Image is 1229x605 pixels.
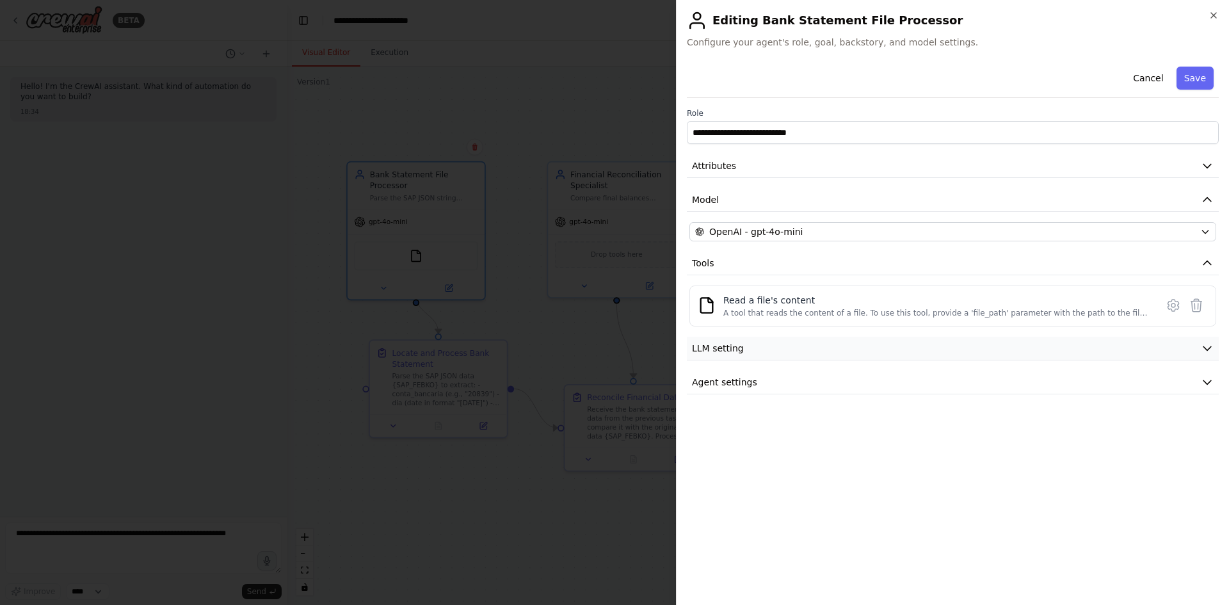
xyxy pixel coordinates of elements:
h2: Editing Bank Statement File Processor [687,10,1219,31]
span: Tools [692,257,714,270]
button: Tools [687,252,1219,275]
span: LLM setting [692,342,744,355]
button: Model [687,188,1219,212]
span: Configure your agent's role, goal, backstory, and model settings. [687,36,1219,49]
label: Role [687,108,1219,118]
span: OpenAI - gpt-4o-mini [709,225,803,238]
button: Save [1177,67,1214,90]
button: Attributes [687,154,1219,178]
span: Agent settings [692,376,757,389]
button: OpenAI - gpt-4o-mini [689,222,1216,241]
button: Cancel [1125,67,1171,90]
button: Agent settings [687,371,1219,394]
button: Configure tool [1162,294,1185,317]
span: Model [692,193,719,206]
button: LLM setting [687,337,1219,360]
span: Attributes [692,159,736,172]
button: Delete tool [1185,294,1208,317]
div: Read a file's content [723,294,1149,307]
img: FileReadTool [698,296,716,314]
div: A tool that reads the content of a file. To use this tool, provide a 'file_path' parameter with t... [723,308,1149,318]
